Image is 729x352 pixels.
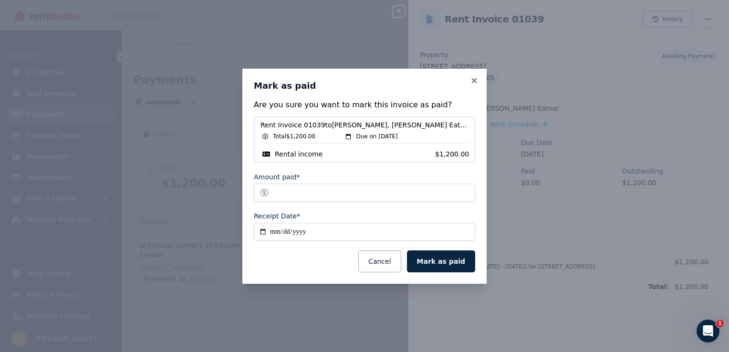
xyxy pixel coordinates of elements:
span: 1 [716,320,724,327]
button: Mark as paid [407,250,475,272]
span: Rental income [275,149,323,159]
span: $1,200.00 [435,149,469,159]
label: Receipt Date* [254,211,300,221]
iframe: Intercom live chat [697,320,719,342]
label: Amount paid* [254,172,300,182]
span: Due on [DATE] [356,133,397,140]
h3: Mark as paid [254,80,475,92]
span: Rent Invoice 01039 to [PERSON_NAME], [PERSON_NAME] Eatoor [260,120,469,130]
p: Are you sure you want to mark this invoice as paid? [254,99,475,111]
button: Cancel [358,250,401,272]
span: Total $1,200.00 [273,133,315,140]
